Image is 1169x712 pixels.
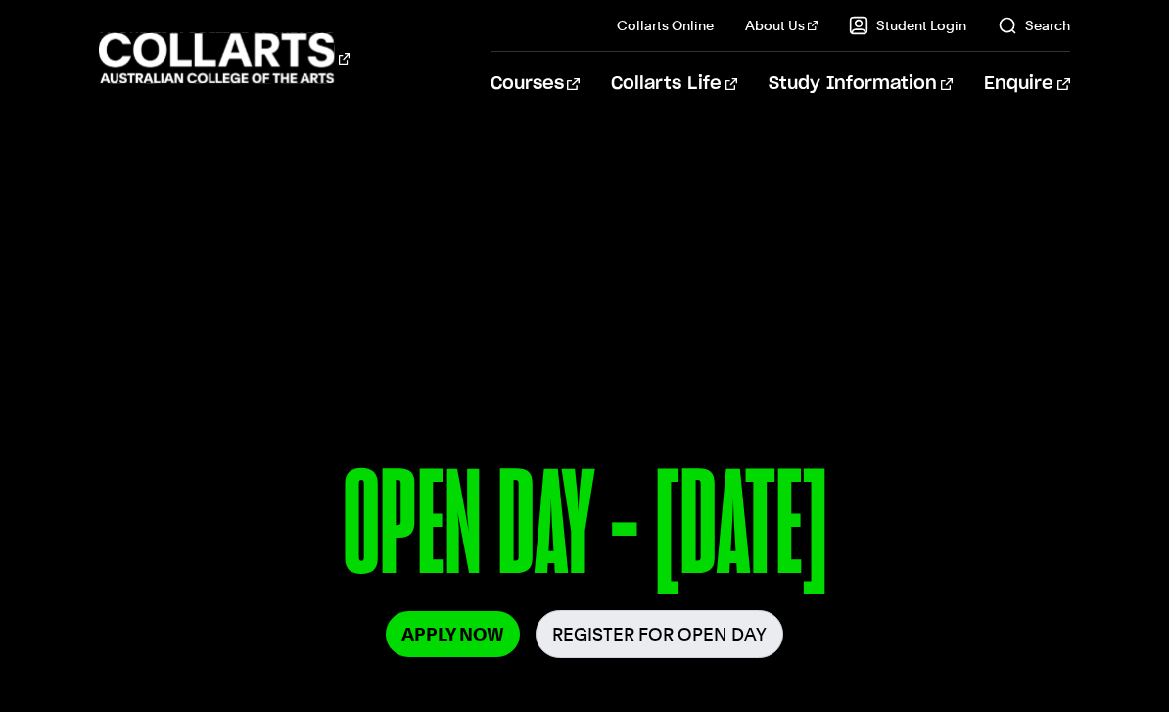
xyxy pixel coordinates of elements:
[769,52,953,117] a: Study Information
[984,52,1069,117] a: Enquire
[99,451,1069,610] p: OPEN DAY - [DATE]
[849,16,966,35] a: Student Login
[386,611,520,657] a: Apply Now
[617,16,714,35] a: Collarts Online
[491,52,580,117] a: Courses
[611,52,737,117] a: Collarts Life
[536,610,783,658] a: Register for Open Day
[99,30,350,86] div: Go to homepage
[998,16,1070,35] a: Search
[745,16,818,35] a: About Us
